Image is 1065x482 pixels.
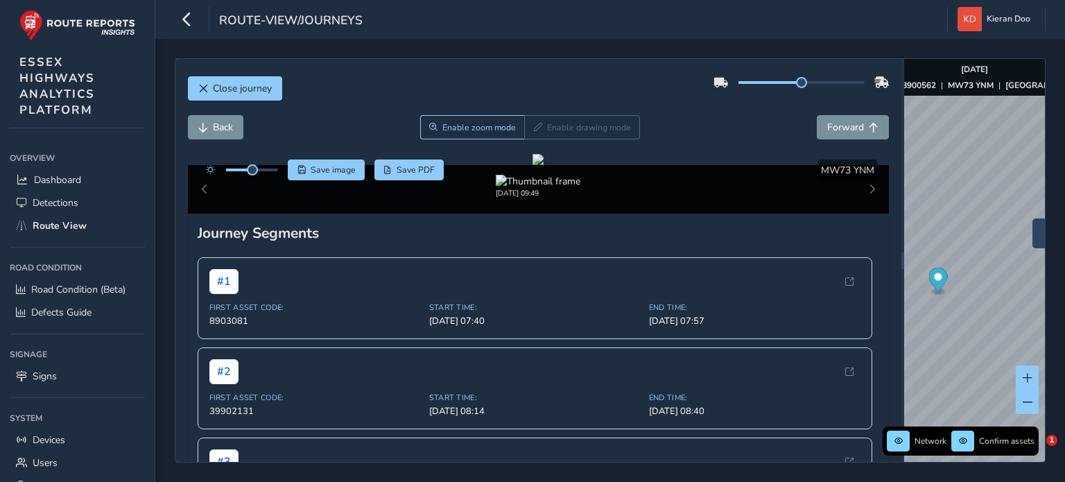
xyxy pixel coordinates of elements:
[961,64,988,75] strong: [DATE]
[429,302,641,313] span: Start Time:
[209,302,421,313] span: First Asset Code:
[10,148,145,169] div: Overview
[33,433,65,447] span: Devices
[958,7,982,31] img: diamond-layout
[649,315,860,327] span: [DATE] 07:57
[496,175,580,188] img: Thumbnail frame
[209,393,421,403] span: First Asset Code:
[429,315,641,327] span: [DATE] 07:40
[10,301,145,324] a: Defects Guide
[429,393,641,403] span: Start Time:
[209,315,421,327] span: 8903081
[209,449,239,474] span: # 3
[311,164,356,175] span: Save image
[33,219,87,232] span: Route View
[928,268,947,296] div: Map marker
[10,257,145,278] div: Road Condition
[649,405,860,418] span: [DATE] 08:40
[209,359,239,384] span: # 2
[10,169,145,191] a: Dashboard
[915,436,946,447] span: Network
[429,405,641,418] span: [DATE] 08:14
[948,80,994,91] strong: MW73 YNM
[10,278,145,301] a: Road Condition (Beta)
[188,76,282,101] button: Close journey
[33,196,78,209] span: Detections
[10,451,145,474] a: Users
[987,7,1030,31] span: Kieran Doo
[958,7,1035,31] button: Kieran Doo
[288,160,365,180] button: Save
[821,164,874,177] span: MW73 YNM
[10,344,145,365] div: Signage
[1018,435,1051,468] iframe: Intercom live chat
[188,115,243,139] button: Back
[817,115,889,139] button: Forward
[10,214,145,237] a: Route View
[34,173,81,187] span: Dashboard
[649,302,860,313] span: End Time:
[649,393,860,403] span: End Time:
[496,188,580,198] div: [DATE] 09:49
[979,436,1034,447] span: Confirm assets
[420,115,525,139] button: Zoom
[374,160,444,180] button: PDF
[31,283,125,296] span: Road Condition (Beta)
[33,370,57,383] span: Signs
[19,10,135,41] img: rr logo
[219,12,363,31] span: route-view/journeys
[1046,435,1057,446] span: 1
[213,82,272,95] span: Close journey
[10,408,145,429] div: System
[33,456,58,470] span: Users
[827,121,864,134] span: Forward
[442,122,516,133] span: Enable zoom mode
[19,54,95,118] span: ESSEX HIGHWAYS ANALYTICS PLATFORM
[10,191,145,214] a: Detections
[209,269,239,294] span: # 1
[10,429,145,451] a: Devices
[10,365,145,388] a: Signs
[209,405,421,418] span: 39902131
[397,164,435,175] span: Save PDF
[198,223,880,243] div: Journey Segments
[31,306,92,319] span: Defects Guide
[213,121,233,134] span: Back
